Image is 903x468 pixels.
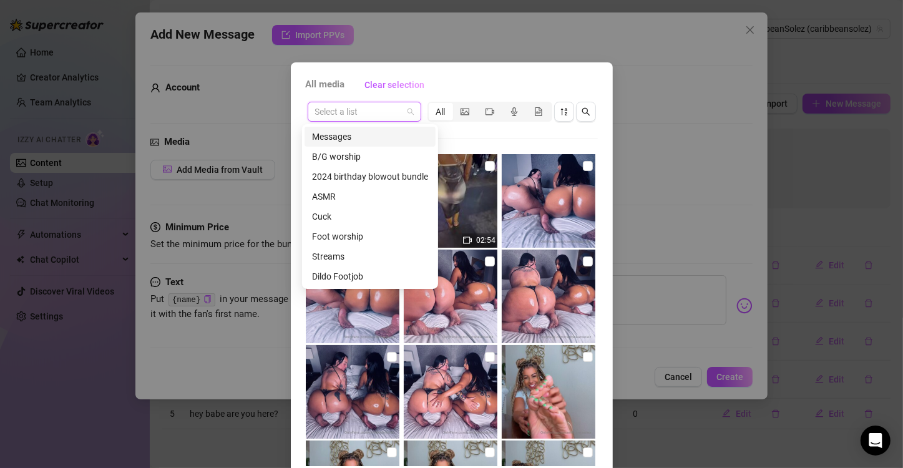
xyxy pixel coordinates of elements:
[306,345,399,439] img: media
[534,107,543,116] span: file-gif
[365,80,425,90] span: Clear selection
[306,77,345,92] span: All media
[510,107,519,116] span: audio
[861,426,891,456] div: Open Intercom Messenger
[429,103,453,120] div: All
[355,75,435,95] button: Clear selection
[305,187,436,207] div: ASMR
[312,150,428,163] div: B/G worship
[404,154,497,248] img: media
[305,227,436,246] div: Foot worship
[502,345,595,439] img: media
[312,210,428,223] div: Cuck
[312,270,428,283] div: Dildo Footjob
[305,127,436,147] div: Messages
[582,107,590,116] span: search
[306,250,399,343] img: media
[486,107,494,116] span: video-camera
[502,250,595,343] img: media
[502,154,595,248] img: media
[312,250,428,263] div: Streams
[554,102,574,122] button: sort-descending
[305,147,436,167] div: B/G worship
[312,190,428,203] div: ASMR
[312,130,428,144] div: Messages
[305,167,436,187] div: 2024 birthday blowout bundle
[305,266,436,286] div: Dildo Footjob
[305,246,436,266] div: Streams
[312,230,428,243] div: Foot worship
[463,236,472,245] span: video-camera
[477,236,496,245] span: 02:54
[404,345,497,439] img: media
[312,170,428,183] div: 2024 birthday blowout bundle
[427,102,552,122] div: segmented control
[404,250,497,343] img: media
[305,207,436,227] div: Cuck
[560,107,569,116] span: sort-descending
[461,107,469,116] span: picture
